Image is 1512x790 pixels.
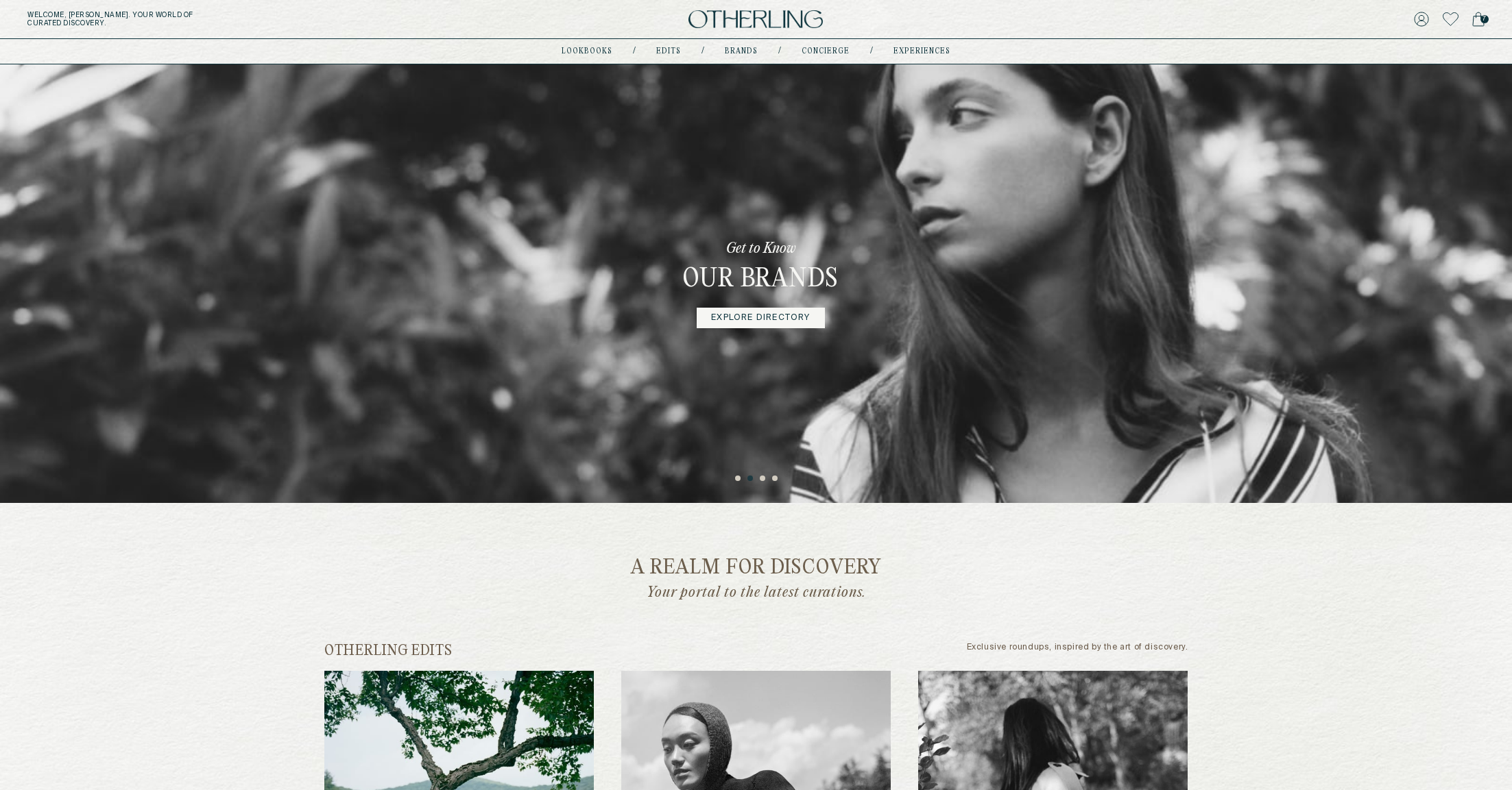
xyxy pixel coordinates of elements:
div: / [701,46,704,57]
h2: otherling edits [324,643,453,660]
a: lookbooks [562,48,612,55]
div: / [870,46,873,57]
a: 7 [1472,10,1485,29]
p: Your portal to the latest curations. [575,584,938,602]
div: / [633,46,636,57]
a: Brands [725,48,758,55]
a: Explore Directory [697,308,824,328]
h2: a realm for discovery [335,558,1177,579]
p: Get to Know [726,239,795,258]
div: / [778,46,781,57]
button: 4 [772,476,779,482]
a: concierge [802,48,850,55]
button: 1 [735,476,742,482]
button: 2 [747,476,754,482]
h5: Welcome, [PERSON_NAME] . Your world of curated discovery. [27,11,464,27]
a: Edits [656,48,681,55]
h3: Our Brands [683,264,839,297]
a: experiences [893,48,950,55]
p: Exclusive roundups, inspired by the art of discovery. [967,643,1188,660]
button: 3 [760,476,767,482]
span: 7 [1480,15,1489,23]
img: logo [688,10,823,29]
